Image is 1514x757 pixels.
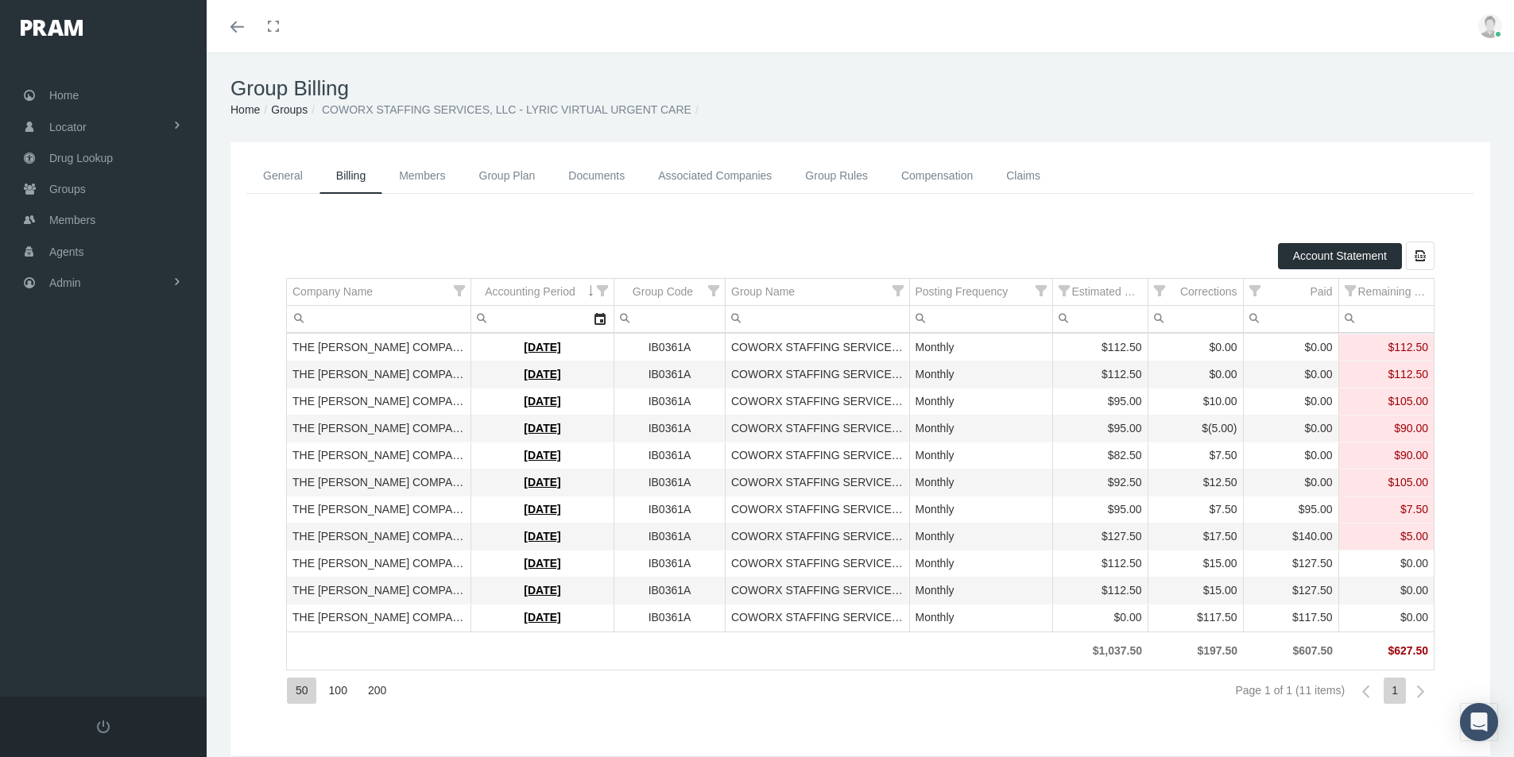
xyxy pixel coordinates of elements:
[614,550,726,577] td: IB0361A
[726,442,910,469] td: COWORX STAFFING SERVICES, LLC - LYRIC VIRTUAL URGENT CARE
[1154,502,1237,517] div: $7.50
[1053,306,1148,332] input: Filter cell
[524,476,560,489] a: [DATE]
[1460,703,1498,741] div: Open Intercom Messenger
[1059,583,1142,598] div: $112.50
[230,76,1490,101] h1: Group Billing
[382,158,462,194] a: Members
[286,241,1435,270] div: Data grid toolbar
[614,361,726,388] td: IB0361A
[271,103,308,116] a: Groups
[287,550,471,577] td: THE [PERSON_NAME] COMPANY
[1154,475,1237,490] div: $12.50
[1344,643,1428,659] div: $627.50
[524,584,560,597] a: [DATE]
[287,415,471,442] td: THE [PERSON_NAME] COMPANY
[1059,610,1142,625] div: $0.00
[1345,610,1429,625] div: $0.00
[1345,285,1356,296] span: Show filter options for column 'Remaining Balance'
[1345,340,1429,355] div: $112.50
[1059,285,1070,296] span: Show filter options for column 'Estimated Premium Due'
[1154,340,1237,355] div: $0.00
[1154,583,1237,598] div: $15.00
[909,496,1052,523] td: Monthly
[1345,448,1429,463] div: $90.00
[471,306,587,332] input: Filter cell
[614,604,726,631] td: IB0361A
[726,306,910,333] td: Filter cell
[1249,285,1260,296] span: Show filter options for column 'Paid'
[1180,284,1237,299] div: Corrections
[1249,643,1333,659] div: $607.50
[1148,279,1243,306] td: Column Corrections
[909,604,1052,631] td: Monthly
[287,388,471,415] td: THE [PERSON_NAME] COMPANY
[909,279,1052,306] td: Column Posting Frequency
[916,284,1009,299] div: Posting Frequency
[287,306,470,332] input: Filter cell
[1249,583,1333,598] div: $127.50
[909,577,1052,604] td: Monthly
[1052,279,1148,306] td: Column Estimated Premium Due
[287,577,471,604] td: THE [PERSON_NAME] COMPANY
[1058,643,1142,659] div: $1,037.50
[1345,556,1429,571] div: $0.00
[614,469,726,496] td: IB0361A
[552,158,641,194] a: Documents
[1154,448,1237,463] div: $7.50
[726,469,910,496] td: COWORX STAFFING SERVICES, LLC - LYRIC VIRTUAL URGENT CARE
[1345,529,1429,544] div: $5.00
[49,112,87,142] span: Locator
[1154,421,1237,436] div: $(5.00)
[641,158,788,194] a: Associated Companies
[524,368,560,380] a: [DATE]
[524,503,560,516] a: [DATE]
[587,306,614,332] div: Select
[454,285,465,296] span: Show filter options for column 'Company Name'
[731,284,795,299] div: Group Name
[597,285,608,296] span: Show filter options for column 'Accounting Period'
[1249,421,1333,436] div: $0.00
[1249,340,1333,355] div: $0.00
[1478,14,1502,38] img: user-placeholder.jpg
[909,415,1052,442] td: Monthly
[1059,529,1142,544] div: $127.50
[1243,279,1338,306] td: Column Paid
[614,523,726,550] td: IB0361A
[49,237,84,267] span: Agents
[1059,367,1142,382] div: $112.50
[287,678,316,704] div: Items per page: 50
[726,415,910,442] td: COWORX STAFFING SERVICES, LLC - LYRIC VIRTUAL URGENT CARE
[989,158,1057,194] a: Claims
[909,334,1052,361] td: Monthly
[1352,678,1380,705] div: Previous Page
[49,205,95,235] span: Members
[319,158,382,194] a: Billing
[1345,502,1429,517] div: $7.50
[614,306,726,333] td: Filter cell
[614,334,726,361] td: IB0361A
[1154,610,1237,625] div: $117.50
[708,285,719,296] span: Show filter options for column 'Group Code'
[1148,306,1243,333] td: Filter cell
[893,285,904,296] span: Show filter options for column 'Group Name'
[1358,284,1429,299] div: Remaining Balance
[1059,448,1142,463] div: $82.50
[1244,306,1338,332] input: Filter cell
[726,279,910,306] td: Column Group Name
[909,523,1052,550] td: Monthly
[1406,241,1435,270] div: Export all data to Excel
[1154,394,1237,409] div: $10.00
[909,442,1052,469] td: Monthly
[1345,475,1429,490] div: $105.00
[614,306,725,332] input: Filter cell
[287,279,471,306] td: Column Company Name
[1249,367,1333,382] div: $0.00
[1148,306,1243,332] input: Filter cell
[524,449,560,462] a: [DATE]
[1249,448,1333,463] div: $0.00
[287,306,471,333] td: Filter cell
[1059,502,1142,517] div: $95.00
[1059,556,1142,571] div: $112.50
[614,442,726,469] td: IB0361A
